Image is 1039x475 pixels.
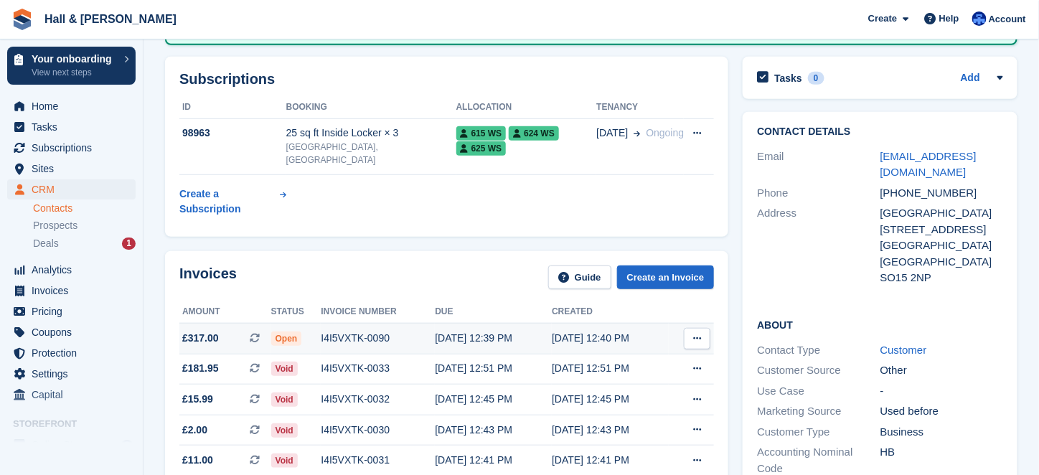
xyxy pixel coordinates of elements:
[880,254,1003,271] div: [GEOGRAPHIC_DATA]
[757,126,1003,138] h2: Contact Details
[552,423,669,438] div: [DATE] 12:43 PM
[11,9,33,30] img: stora-icon-8386f47178a22dfd0bd8f6a31ec36ba5ce8667c1dd55bd0f319d3a0aa187defe.svg
[321,453,435,468] div: I4I5VXTK-0031
[509,126,559,141] span: 624 WS
[7,117,136,137] a: menu
[32,54,117,64] p: Your onboarding
[774,72,802,85] h2: Tasks
[880,383,1003,400] div: -
[7,364,136,384] a: menu
[757,362,880,379] div: Customer Source
[617,265,715,289] a: Create an Invoice
[32,364,118,384] span: Settings
[33,237,59,250] span: Deals
[271,392,298,407] span: Void
[179,96,286,119] th: ID
[552,361,669,376] div: [DATE] 12:51 PM
[757,205,880,286] div: Address
[7,322,136,342] a: menu
[179,265,237,289] h2: Invoices
[182,423,207,438] span: £2.00
[7,47,136,85] a: Your onboarding View next steps
[32,66,117,79] p: View next steps
[271,453,298,468] span: Void
[182,392,213,407] span: £15.99
[271,331,302,346] span: Open
[868,11,897,26] span: Create
[32,138,118,158] span: Subscriptions
[7,281,136,301] a: menu
[7,179,136,199] a: menu
[435,392,552,407] div: [DATE] 12:45 PM
[880,185,1003,202] div: [PHONE_NUMBER]
[989,12,1026,27] span: Account
[321,361,435,376] div: I4I5VXTK-0033
[179,71,714,88] h2: Subscriptions
[939,11,959,26] span: Help
[435,423,552,438] div: [DATE] 12:43 PM
[182,361,219,376] span: £181.95
[33,218,136,233] a: Prospects
[880,237,1003,254] div: [GEOGRAPHIC_DATA]
[880,150,977,179] a: [EMAIL_ADDRESS][DOMAIN_NAME]
[808,72,824,85] div: 0
[32,301,118,321] span: Pricing
[7,159,136,179] a: menu
[286,141,456,166] div: [GEOGRAPHIC_DATA], [GEOGRAPHIC_DATA]
[32,179,118,199] span: CRM
[880,424,1003,441] div: Business
[179,187,277,217] div: Create a Subscription
[880,362,1003,379] div: Other
[880,205,1003,237] div: [GEOGRAPHIC_DATA][STREET_ADDRESS]
[286,96,456,119] th: Booking
[32,260,118,280] span: Analytics
[596,126,628,141] span: [DATE]
[32,96,118,116] span: Home
[880,344,927,356] a: Customer
[286,126,456,141] div: 25 sq ft Inside Locker × 3
[7,385,136,405] a: menu
[179,181,286,222] a: Create a Subscription
[33,236,136,251] a: Deals 1
[321,423,435,438] div: I4I5VXTK-0030
[456,126,507,141] span: 615 WS
[321,331,435,346] div: I4I5VXTK-0090
[456,96,597,119] th: Allocation
[321,301,435,324] th: Invoice number
[880,270,1003,286] div: SO15 2NP
[548,265,611,289] a: Guide
[757,403,880,420] div: Marketing Source
[271,301,321,324] th: Status
[435,453,552,468] div: [DATE] 12:41 PM
[972,11,987,26] img: Claire Banham
[32,159,118,179] span: Sites
[122,237,136,250] div: 1
[435,361,552,376] div: [DATE] 12:51 PM
[880,403,1003,420] div: Used before
[552,453,669,468] div: [DATE] 12:41 PM
[757,185,880,202] div: Phone
[456,141,507,156] span: 625 WS
[13,417,143,431] span: Storefront
[757,317,1003,331] h2: About
[179,126,286,141] div: 98963
[435,331,552,346] div: [DATE] 12:39 PM
[179,301,271,324] th: Amount
[118,436,136,453] a: Preview store
[757,383,880,400] div: Use Case
[7,435,136,455] a: menu
[182,331,219,346] span: £317.00
[596,96,684,119] th: Tenancy
[39,7,182,31] a: Hall & [PERSON_NAME]
[435,301,552,324] th: Due
[7,96,136,116] a: menu
[271,423,298,438] span: Void
[7,301,136,321] a: menu
[757,424,880,441] div: Customer Type
[271,362,298,376] span: Void
[32,117,118,137] span: Tasks
[646,127,684,138] span: Ongoing
[32,322,118,342] span: Coupons
[32,281,118,301] span: Invoices
[7,260,136,280] a: menu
